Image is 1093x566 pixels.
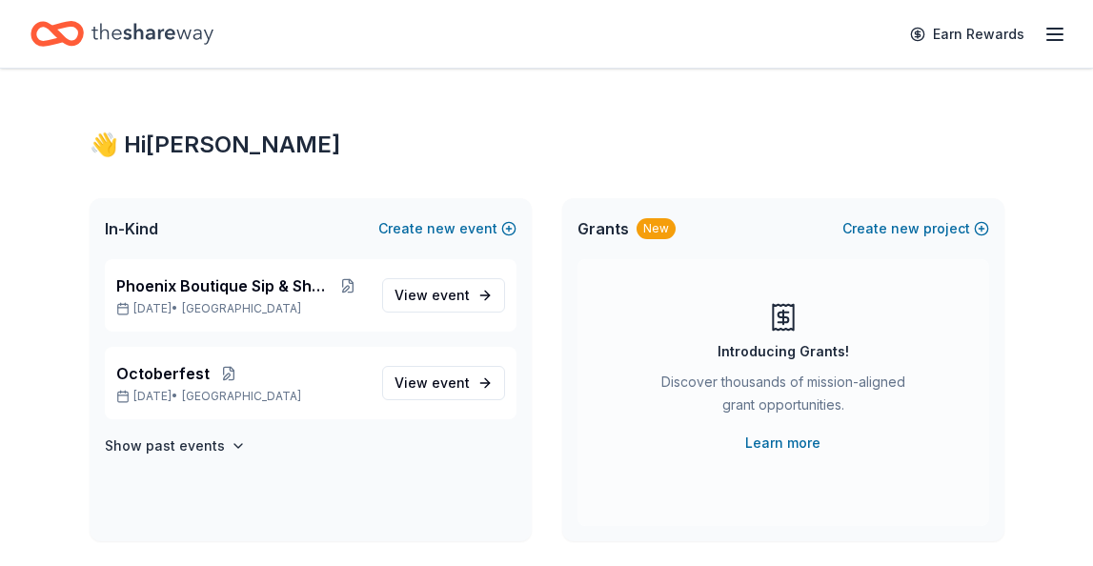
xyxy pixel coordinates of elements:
[382,278,505,313] a: View event
[899,17,1036,51] a: Earn Rewards
[30,11,213,56] a: Home
[382,366,505,400] a: View event
[116,301,367,316] p: [DATE] •
[891,217,920,240] span: new
[842,217,989,240] button: Createnewproject
[116,389,367,404] p: [DATE] •
[105,435,225,457] h4: Show past events
[432,374,470,391] span: event
[182,301,301,316] span: [GEOGRAPHIC_DATA]
[90,130,1004,160] div: 👋 Hi [PERSON_NAME]
[395,284,470,307] span: View
[637,218,676,239] div: New
[395,372,470,394] span: View
[432,287,470,303] span: event
[182,389,301,404] span: [GEOGRAPHIC_DATA]
[116,274,329,297] span: Phoenix Boutique Sip & Shop
[718,340,849,363] div: Introducing Grants!
[427,217,455,240] span: new
[654,371,913,424] div: Discover thousands of mission-aligned grant opportunities.
[378,217,516,240] button: Createnewevent
[745,432,820,455] a: Learn more
[577,217,629,240] span: Grants
[105,435,246,457] button: Show past events
[116,362,210,385] span: Octoberfest
[105,217,158,240] span: In-Kind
